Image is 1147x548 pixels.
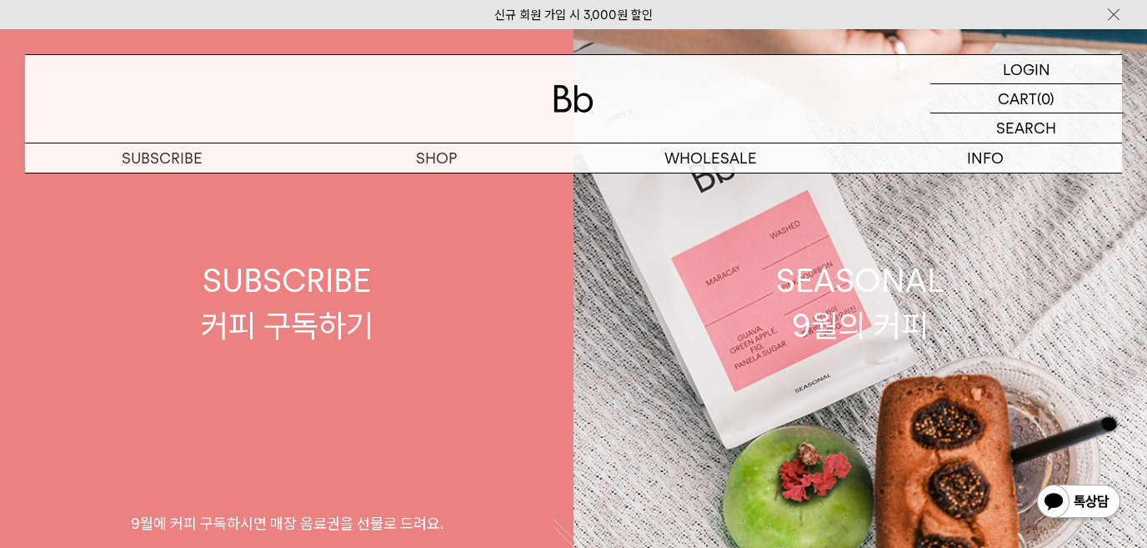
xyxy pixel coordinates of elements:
p: INFO [848,143,1122,173]
div: SEASONAL 9월의 커피 [776,259,944,347]
p: SEARCH [996,113,1056,143]
img: 카카오톡 채널 1:1 채팅 버튼 [1035,483,1122,523]
img: 로고 [553,85,594,113]
a: SUBSCRIBE [25,143,299,173]
p: LOGIN [1003,55,1050,83]
p: WHOLESALE [573,143,848,173]
a: 신규 회원 가입 시 3,000원 할인 [494,8,653,23]
a: CART (0) [930,84,1122,113]
div: SUBSCRIBE 커피 구독하기 [201,259,373,347]
a: LOGIN [930,55,1122,84]
p: CART [998,84,1037,113]
p: (0) [1037,84,1054,113]
a: SHOP [299,143,573,173]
